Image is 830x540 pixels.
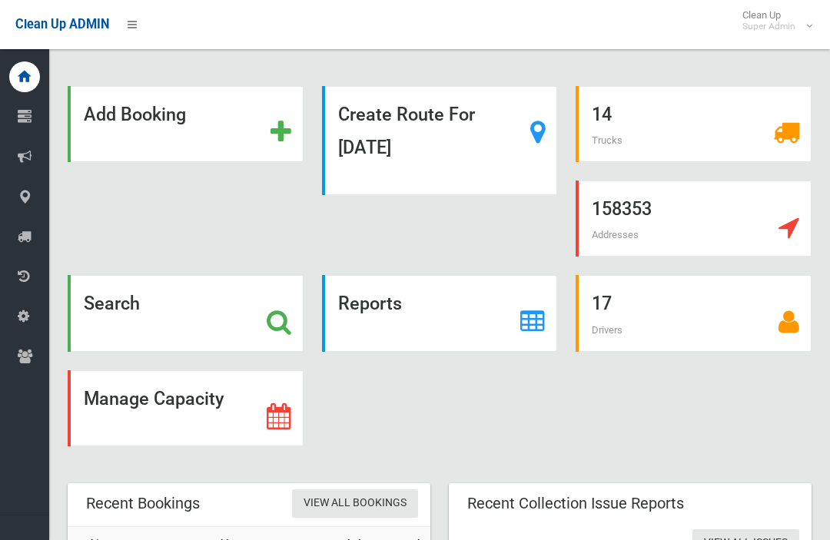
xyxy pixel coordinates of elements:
[84,104,186,125] strong: Add Booking
[735,9,811,32] span: Clean Up
[68,86,304,162] a: Add Booking
[449,489,702,518] header: Recent Collection Issue Reports
[338,104,475,158] strong: Create Route For [DATE]
[322,275,558,351] a: Reports
[576,86,812,162] a: 14 Trucks
[84,388,224,409] strong: Manage Capacity
[68,489,218,518] header: Recent Bookings
[68,370,304,446] a: Manage Capacity
[592,198,652,220] strong: 158353
[592,104,612,125] strong: 14
[68,275,304,351] a: Search
[592,324,622,336] span: Drivers
[576,181,812,257] a: 158353 Addresses
[292,489,418,518] a: View All Bookings
[742,21,795,32] small: Super Admin
[15,17,109,31] span: Clean Up ADMIN
[592,229,639,240] span: Addresses
[322,86,558,195] a: Create Route For [DATE]
[338,293,402,314] strong: Reports
[84,293,140,314] strong: Search
[592,134,622,146] span: Trucks
[576,275,812,351] a: 17 Drivers
[592,293,612,314] strong: 17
